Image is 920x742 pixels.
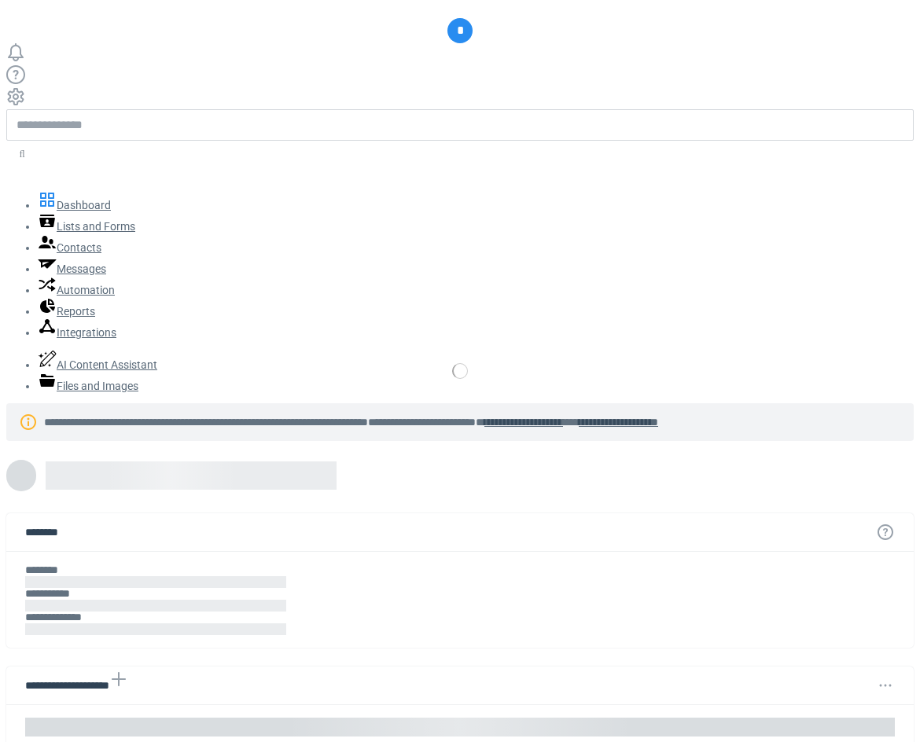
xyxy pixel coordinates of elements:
span: Reports [57,305,95,318]
span: Automation [57,284,115,296]
a: Integrations [38,326,116,339]
a: Dashboard [38,199,111,211]
a: Files and Images [38,380,138,392]
span: Contacts [57,241,101,254]
span: Dashboard [57,199,111,211]
a: Reports [38,305,95,318]
span: Integrations [57,326,116,339]
span: Lists and Forms [57,220,135,233]
a: AI Content Assistant [38,358,157,371]
a: Automation [38,284,115,296]
span: AI Content Assistant [57,358,157,371]
a: Messages [38,263,106,275]
span: Files and Images [57,380,138,392]
a: Contacts [38,241,101,254]
a: Lists and Forms [38,220,135,233]
span: Messages [57,263,106,275]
